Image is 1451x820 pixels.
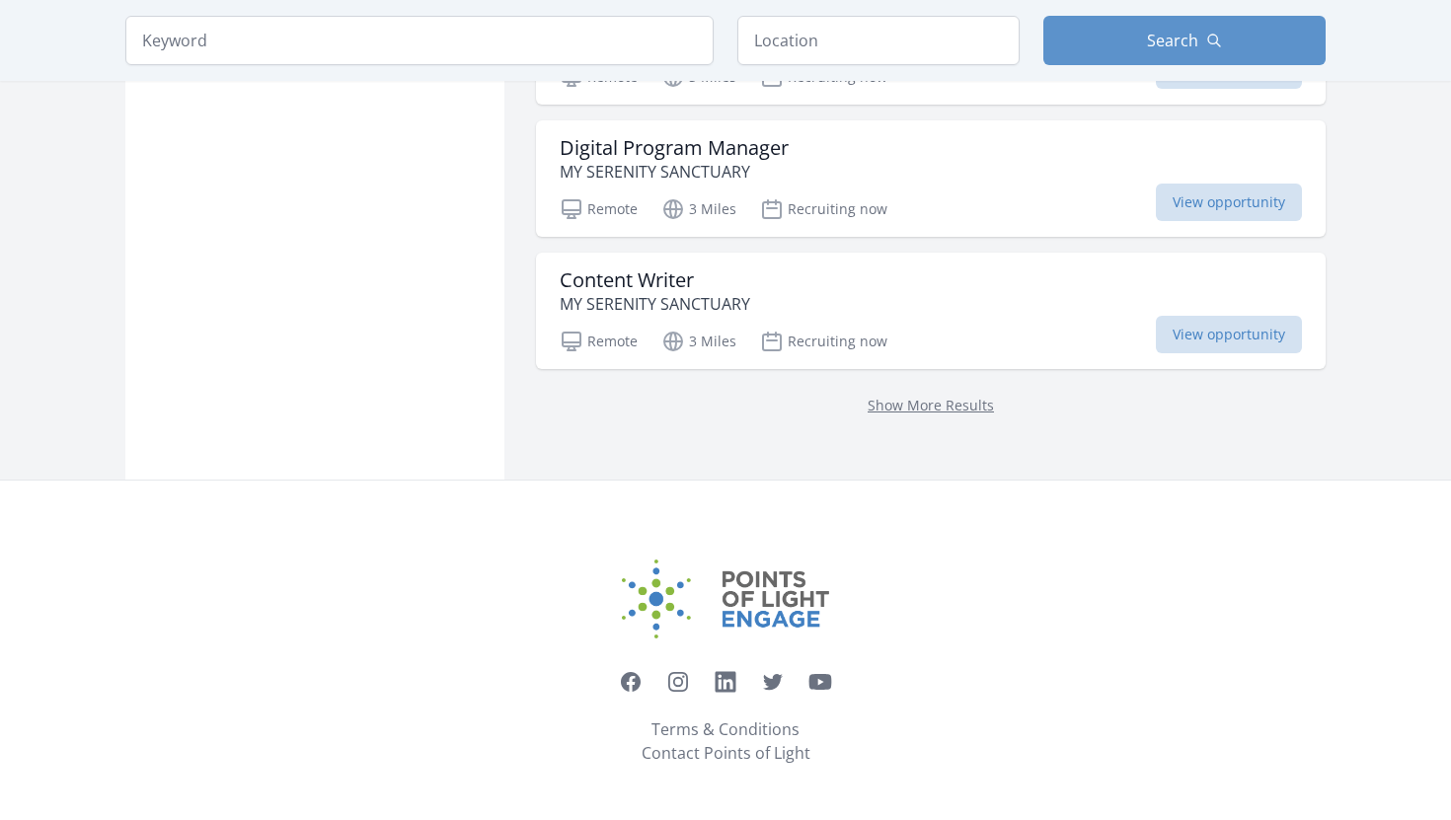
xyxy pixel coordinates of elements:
a: Digital Program Manager MY SERENITY SANCTUARY Remote 3 Miles Recruiting now View opportunity [536,120,1326,237]
span: View opportunity [1156,316,1302,353]
button: Search [1043,16,1326,65]
p: Recruiting now [760,197,887,221]
span: View opportunity [1156,184,1302,221]
a: Terms & Conditions [651,717,800,741]
p: Recruiting now [760,330,887,353]
input: Location [737,16,1020,65]
span: Search [1147,29,1198,52]
p: Remote [560,330,638,353]
a: Content Writer MY SERENITY SANCTUARY Remote 3 Miles Recruiting now View opportunity [536,253,1326,369]
img: Points of Light Engage [622,559,829,638]
h3: Content Writer [560,268,750,292]
p: Remote [560,197,638,221]
p: 3 Miles [661,197,736,221]
a: Show More Results [868,396,994,414]
p: MY SERENITY SANCTUARY [560,160,789,184]
h3: Digital Program Manager [560,136,789,160]
p: MY SERENITY SANCTUARY [560,292,750,316]
a: Contact Points of Light [642,741,810,765]
p: 3 Miles [661,330,736,353]
input: Keyword [125,16,714,65]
